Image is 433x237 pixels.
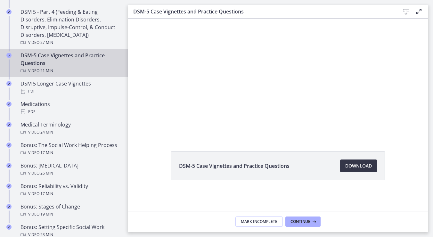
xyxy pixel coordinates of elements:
span: · 26 min [39,169,53,177]
span: Continue [290,219,310,224]
h3: DSM-5 Case Vignettes and Practice Questions [133,8,389,15]
i: Completed [6,122,12,127]
i: Completed [6,9,12,14]
div: PDF [20,108,120,116]
i: Completed [6,53,12,58]
div: Bonus: Reliability vs. Validity [20,182,120,198]
span: Download [345,162,372,170]
span: · 24 min [39,128,53,136]
i: Completed [6,204,12,209]
span: · 17 min [39,190,53,198]
span: · 19 min [39,210,53,218]
i: Completed [6,143,12,148]
i: Completed [6,102,12,107]
span: · 21 min [39,67,53,75]
div: Video [20,169,120,177]
div: DSM 5 - Part 4 (Feeding & Eating Disorders, Elimination Disorders, Disruptive, Impulse-Control, &... [20,8,120,46]
div: DSM 5 Longer Case Vignettes [20,80,120,95]
div: Medical Terminology [20,121,120,136]
div: Video [20,190,120,198]
button: Mark Incomplete [235,217,283,227]
div: Video [20,210,120,218]
div: Bonus: Stages of Change [20,203,120,218]
div: Video [20,149,120,157]
div: Video [20,128,120,136]
div: Bonus: [MEDICAL_DATA] [20,162,120,177]
div: Video [20,39,120,46]
i: Completed [6,225,12,230]
i: Completed [6,184,12,189]
div: Video [20,67,120,75]
button: Continue [285,217,321,227]
span: · 17 min [39,149,53,157]
a: Download [340,159,377,172]
span: DSM-5 Case Vignettes and Practice Questions [179,162,290,170]
i: Completed [6,163,12,168]
span: · 27 min [39,39,53,46]
i: Completed [6,81,12,86]
div: PDF [20,87,120,95]
div: DSM-5 Case Vignettes and Practice Questions [20,52,120,75]
span: Mark Incomplete [241,219,277,224]
div: Medications [20,100,120,116]
div: Bonus: The Social Work Helping Process [20,141,120,157]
